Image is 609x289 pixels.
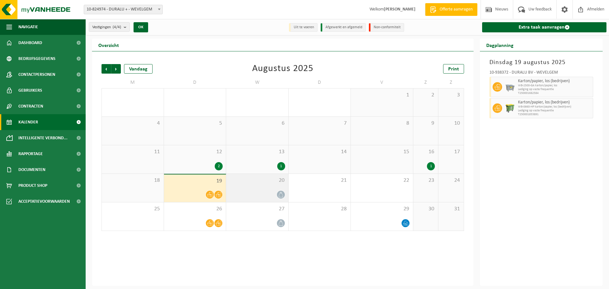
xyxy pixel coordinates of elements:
span: 24 [442,177,460,184]
span: 9 [416,120,435,127]
span: 7 [292,120,348,127]
span: 3 [442,92,460,99]
span: 16 [416,148,435,155]
span: Contracten [18,98,43,114]
span: Acceptatievoorwaarden [18,194,70,209]
span: 22 [354,177,410,184]
li: Afgewerkt en afgemeld [321,23,366,32]
span: 14 [292,148,348,155]
span: 10-824974 - DURALU + - WEVELGEM [84,5,163,14]
span: Bedrijfsgegevens [18,51,56,67]
span: Kalender [18,114,38,130]
div: Vandaag [124,64,153,74]
span: 12 [167,148,223,155]
span: Intelligente verbond... [18,130,68,146]
span: Print [448,67,459,72]
span: 5 [167,120,223,127]
img: WB-0660-HPE-GN-50 [505,103,515,113]
span: Navigatie [18,19,38,35]
div: 1 [427,162,435,170]
span: 6 [229,120,285,127]
a: Offerte aanvragen [425,3,477,16]
span: 11 [105,148,160,155]
img: WB-2500-GAL-GY-01 [505,82,515,92]
span: 10 [442,120,460,127]
td: D [164,77,226,88]
td: D [289,77,351,88]
div: Augustus 2025 [252,64,313,74]
span: 27 [229,206,285,213]
span: T250001853891 [518,113,592,116]
span: 10-824974 - DURALU + - WEVELGEM [84,5,162,14]
span: 4 [105,120,160,127]
strong: [PERSON_NAME] [384,7,416,12]
span: WB-2500-GA karton/papier, los [518,84,592,88]
span: 30 [416,206,435,213]
span: 20 [229,177,285,184]
span: 29 [354,206,410,213]
span: 25 [105,206,160,213]
span: WB-0660-HP karton/papier, los (bedrijven) [518,105,592,109]
div: 2 [215,162,223,170]
span: Dashboard [18,35,42,51]
span: Lediging op vaste frequentie [518,88,592,91]
span: 17 [442,148,460,155]
span: 23 [416,177,435,184]
td: V [351,77,413,88]
span: 31 [442,206,460,213]
td: Z [438,77,464,88]
span: Gebruikers [18,82,42,98]
span: 26 [167,206,223,213]
span: 1 [354,92,410,99]
span: Vestigingen [92,23,121,32]
span: 15 [354,148,410,155]
div: 10-938372 - DURALU BV - WEVELGEM [489,70,593,77]
h2: Dagplanning [480,39,520,51]
span: Documenten [18,162,45,178]
div: 1 [277,162,285,170]
h3: Dinsdag 19 augustus 2025 [489,58,593,67]
span: 18 [105,177,160,184]
td: W [226,77,289,88]
span: Karton/papier, los (bedrijven) [518,100,592,105]
h2: Overzicht [92,39,125,51]
td: M [101,77,164,88]
span: T250001682584 [518,91,592,95]
button: Vestigingen(4/4) [89,22,130,32]
span: 19 [167,178,223,185]
span: Lediging op vaste frequentie [518,109,592,113]
span: 13 [229,148,285,155]
li: Uit te voeren [289,23,318,32]
span: 2 [416,92,435,99]
span: Rapportage [18,146,43,162]
td: Z [413,77,439,88]
a: Extra taak aanvragen [482,22,607,32]
span: Product Shop [18,178,47,194]
span: Offerte aanvragen [438,6,474,13]
button: OK [134,22,148,32]
span: 8 [354,120,410,127]
li: Non-conformiteit [369,23,404,32]
span: Volgende [111,64,121,74]
span: Vorige [101,64,111,74]
span: Contactpersonen [18,67,55,82]
a: Print [443,64,464,74]
count: (4/4) [113,25,121,29]
span: 28 [292,206,348,213]
span: 21 [292,177,348,184]
span: Karton/papier, los (bedrijven) [518,79,592,84]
